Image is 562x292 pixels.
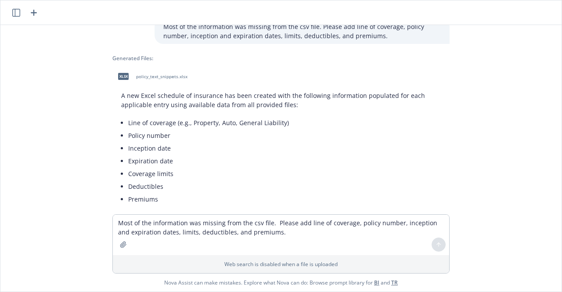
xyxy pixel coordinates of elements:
p: Each policy, asset, or location with available details is listed on a separate row. If any field ... [121,213,441,240]
p: Web search is disabled when a file is uploaded [118,260,444,268]
li: Inception date [128,142,441,155]
p: Most of the information was missing from the csv file. Please add line of coverage, policy number... [163,22,441,40]
div: Generated Files: [112,54,450,62]
p: A new Excel schedule of insurance has been created with the following information populated for e... [121,91,441,109]
a: TR [391,279,398,286]
span: Nova Assist can make mistakes. Explore what Nova can do: Browse prompt library for and [4,274,558,292]
div: xlsxpolicy_text_snippets.xlsx [112,65,189,87]
li: Policy number [128,129,441,142]
li: Deductibles [128,180,441,193]
li: Premiums [128,193,441,205]
li: Coverage limits [128,167,441,180]
span: policy_text_snippets.xlsx [136,74,187,79]
a: BI [374,279,379,286]
li: Expiration date [128,155,441,167]
li: Line of coverage (e.g., Property, Auto, General Liability) [128,116,441,129]
span: xlsx [118,73,129,79]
